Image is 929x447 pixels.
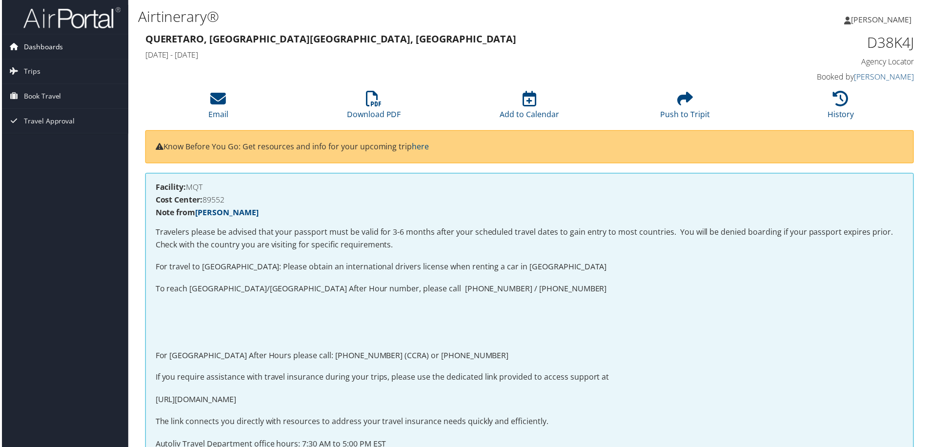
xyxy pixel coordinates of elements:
[734,72,916,82] h4: Booked by
[412,142,429,152] a: here
[22,109,73,134] span: Travel Approval
[154,417,906,430] p: The link connects you directly with resources to address your travel insurance needs quickly and ...
[154,227,906,252] p: Travelers please be advised that your passport must be valid for 3-6 months after your scheduled ...
[661,97,711,120] a: Push to Tripit
[154,262,906,274] p: For travel to [GEOGRAPHIC_DATA]: Please obtain an international drivers license when renting a ca...
[154,195,202,206] strong: Cost Center:
[21,6,119,29] img: airportal-logo.png
[853,14,913,25] span: [PERSON_NAME]
[154,184,906,192] h4: MQT
[22,60,39,84] span: Trips
[154,373,906,386] p: If you require assistance with travel insurance during your trips, please use the dedicated link ...
[500,97,560,120] a: Add to Calendar
[154,183,185,193] strong: Facility:
[194,208,258,219] a: [PERSON_NAME]
[829,97,856,120] a: History
[137,6,661,27] h1: Airtinerary®
[22,35,61,59] span: Dashboards
[22,84,60,109] span: Book Travel
[207,97,227,120] a: Email
[154,284,906,297] p: To reach [GEOGRAPHIC_DATA]/[GEOGRAPHIC_DATA] After Hour number, please call [PHONE_NUMBER] / [PHO...
[734,57,916,67] h4: Agency Locator
[734,32,916,53] h1: D38K4J
[144,50,719,61] h4: [DATE] - [DATE]
[154,141,906,154] p: Know Before You Go: Get resources and info for your upcoming trip
[856,72,916,82] a: [PERSON_NAME]
[846,5,923,34] a: [PERSON_NAME]
[154,351,906,364] p: For [GEOGRAPHIC_DATA] After Hours please call: [PHONE_NUMBER] (CCRA) or [PHONE_NUMBER]
[154,395,906,408] p: [URL][DOMAIN_NAME]
[154,208,258,219] strong: Note from
[154,197,906,204] h4: 89552
[144,32,517,45] strong: Queretaro, [GEOGRAPHIC_DATA] [GEOGRAPHIC_DATA], [GEOGRAPHIC_DATA]
[346,97,401,120] a: Download PDF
